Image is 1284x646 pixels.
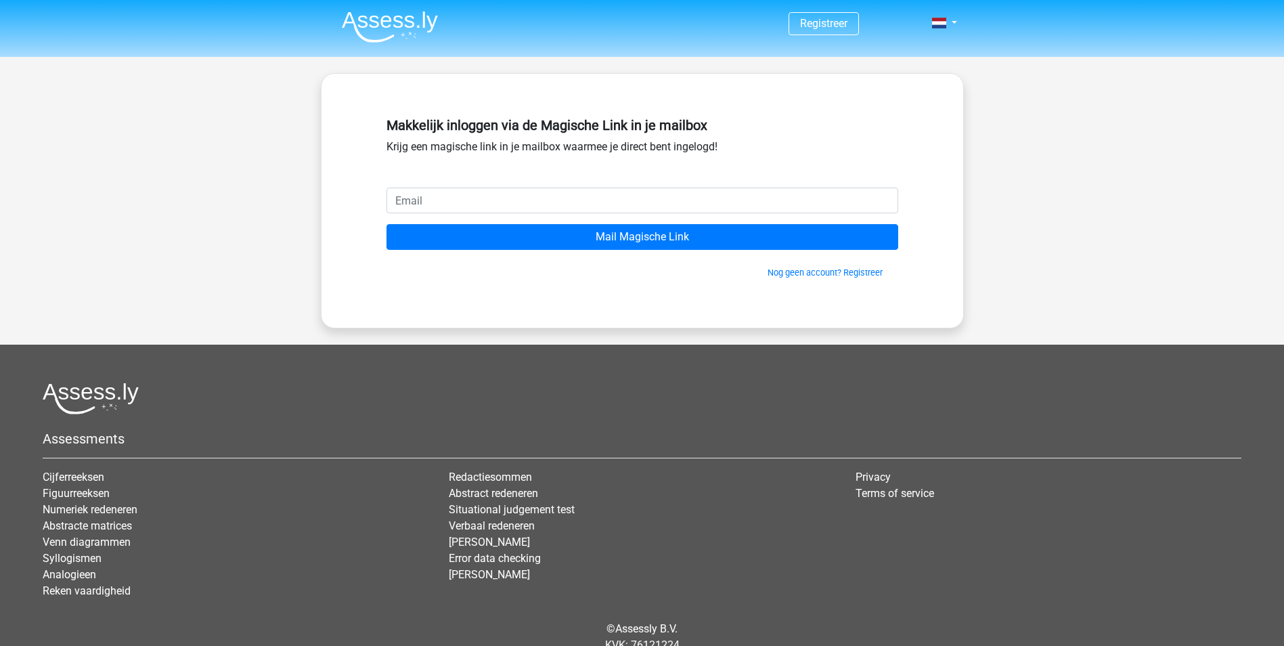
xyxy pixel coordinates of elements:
input: Mail Magische Link [386,224,898,250]
a: Verbaal redeneren [449,519,535,532]
input: Email [386,188,898,213]
img: Assessly [342,11,438,43]
a: Syllogismen [43,552,102,565]
a: Figuurreeksen [43,487,110,500]
a: Registreer [800,17,847,30]
h5: Makkelijk inloggen via de Magische Link in je mailbox [386,117,898,133]
a: Cijferreeksen [43,471,104,483]
h5: Assessments [43,431,1241,447]
a: Abstracte matrices [43,519,132,532]
a: Numeriek redeneren [43,503,137,516]
a: Privacy [856,471,891,483]
a: Nog geen account? Registreer [768,267,883,278]
a: Reken vaardigheid [43,584,131,597]
a: [PERSON_NAME] [449,536,530,548]
a: Analogieen [43,568,96,581]
a: Assessly B.V. [615,622,678,635]
div: Krijg een magische link in je mailbox waarmee je direct bent ingelogd! [386,112,898,188]
img: Assessly logo [43,383,139,414]
a: Abstract redeneren [449,487,538,500]
a: Situational judgement test [449,503,575,516]
a: Venn diagrammen [43,536,131,548]
a: Redactiesommen [449,471,532,483]
a: Terms of service [856,487,934,500]
a: [PERSON_NAME] [449,568,530,581]
a: Error data checking [449,552,541,565]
